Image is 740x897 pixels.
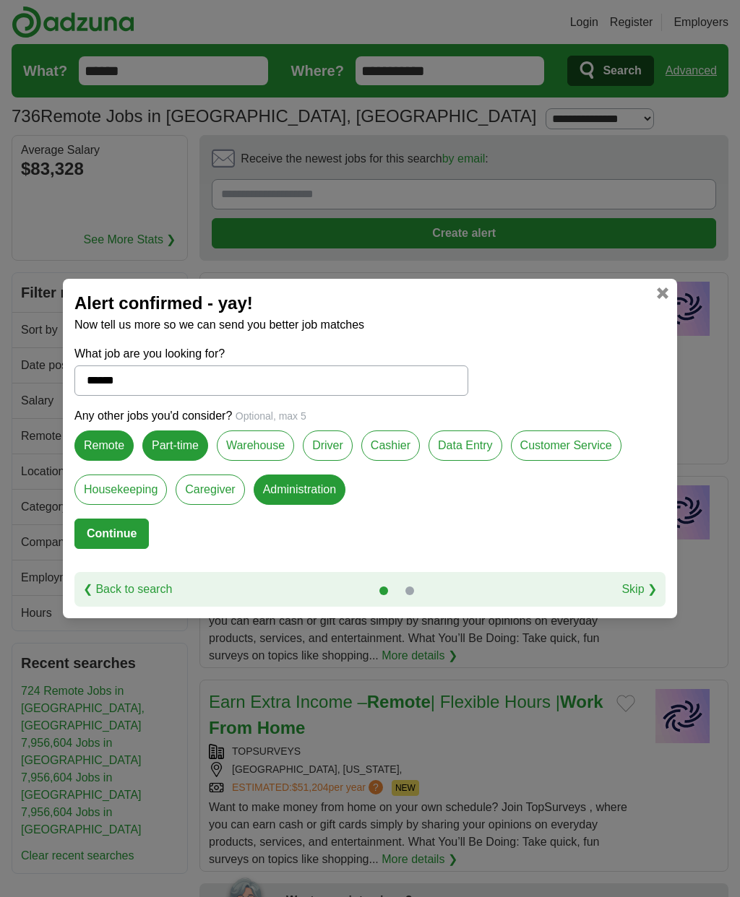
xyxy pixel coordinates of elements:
label: Driver [303,430,353,461]
label: Warehouse [217,430,294,461]
label: Remote [74,430,134,461]
p: Now tell us more so we can send you better job matches [74,316,666,334]
label: What job are you looking for? [74,345,468,363]
label: Housekeeping [74,474,167,505]
label: Cashier [361,430,420,461]
label: Caregiver [176,474,244,505]
label: Data Entry [429,430,502,461]
a: Skip ❯ [621,581,657,598]
span: Optional, max 5 [236,410,306,422]
label: Customer Service [511,430,621,461]
a: ❮ Back to search [83,581,172,598]
label: Part-time [142,430,208,461]
label: Administration [254,474,345,505]
button: Continue [74,519,149,549]
p: Any other jobs you'd consider? [74,407,666,425]
h2: Alert confirmed - yay! [74,290,666,316]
